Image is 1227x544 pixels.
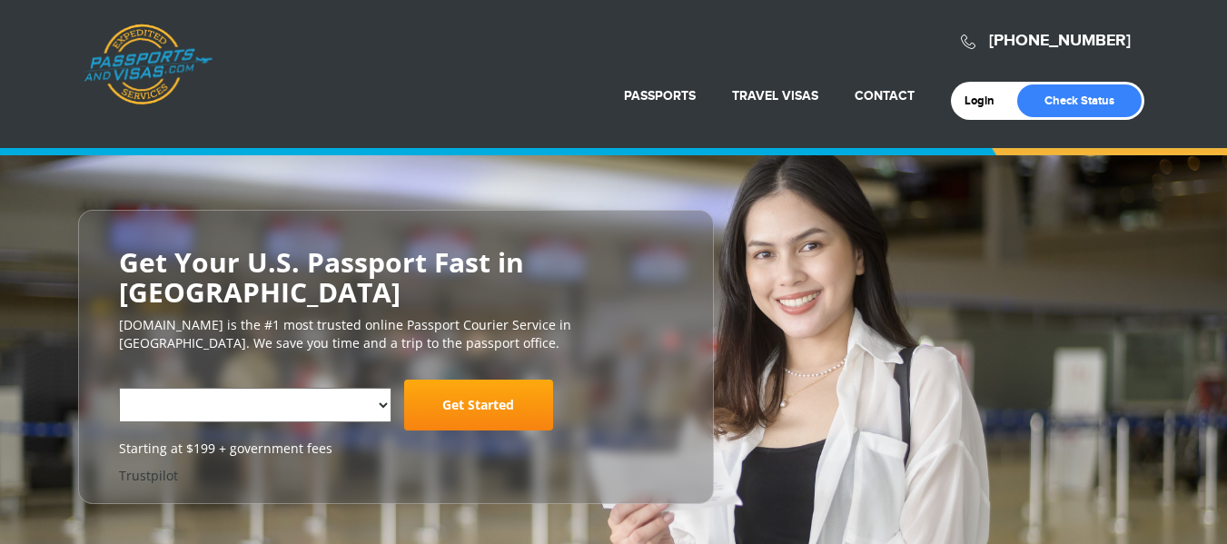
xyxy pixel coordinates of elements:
a: Passports & [DOMAIN_NAME] [84,24,213,105]
a: Get Started [404,380,553,430]
a: Check Status [1017,84,1142,117]
h2: Get Your U.S. Passport Fast in [GEOGRAPHIC_DATA] [119,247,673,307]
a: Contact [855,88,915,104]
a: Passports [624,88,696,104]
a: Trustpilot [119,467,178,484]
span: Starting at $199 + government fees [119,440,673,458]
a: Travel Visas [732,88,818,104]
a: Login [965,94,1007,108]
a: [PHONE_NUMBER] [989,31,1131,51]
p: [DOMAIN_NAME] is the #1 most trusted online Passport Courier Service in [GEOGRAPHIC_DATA]. We sav... [119,316,673,352]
